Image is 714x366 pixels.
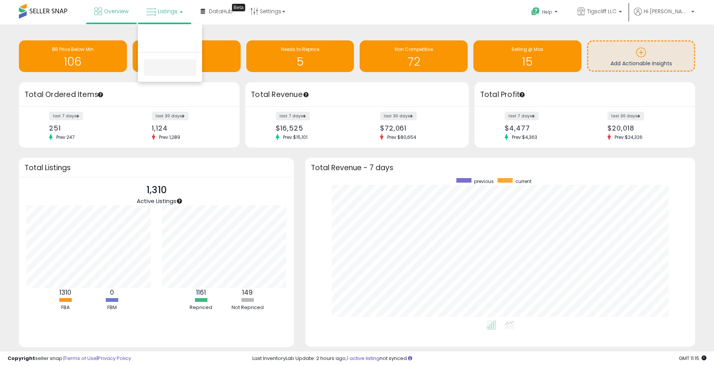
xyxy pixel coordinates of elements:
span: Needs to Reprice [281,46,319,52]
div: Tooltip anchor [303,91,309,98]
h3: Total Revenue - 7 days [311,165,689,171]
div: seller snap | | [8,355,131,362]
strong: Copyright [8,355,35,362]
label: last 30 days [607,112,644,120]
a: BB Price Below Min 106 [19,40,127,72]
span: Listings [158,8,178,15]
span: Add Actionable Insights [610,60,672,67]
b: 0 [110,288,114,297]
div: Tooltip anchor [176,198,183,205]
div: $4,477 [505,124,579,132]
a: Non Competitive 72 [360,40,468,72]
div: $20,018 [607,124,682,132]
h1: 5 [250,55,351,68]
span: Prev: $24,326 [611,134,646,140]
span: BB Price Below Min [52,46,94,52]
div: Not Repriced [225,304,270,311]
span: Prev: 1,289 [155,134,184,140]
h3: Total Profit [480,89,689,100]
label: last 7 days [505,112,539,120]
label: last 7 days [276,112,310,120]
div: $16,525 [276,124,351,132]
i: Get Help [531,7,540,16]
span: current [515,178,532,185]
div: FBA [43,304,88,311]
h1: 15 [477,55,578,68]
span: Hi [PERSON_NAME] [644,8,689,15]
span: Prev: $15,101 [279,134,311,140]
span: previous [474,178,494,185]
h1: 72 [363,55,464,68]
label: last 7 days [49,112,83,120]
span: Overview [104,8,128,15]
i: Click here to read more about un-synced listings. [408,356,412,361]
div: Tooltip anchor [232,4,245,11]
span: Active Listings [137,197,176,205]
div: Tooltip anchor [97,91,104,98]
div: $72,061 [380,124,456,132]
span: Prev: 247 [53,134,79,140]
h1: 2 [136,55,237,68]
a: Add Actionable Insights [588,42,694,71]
div: FBM [89,304,134,311]
span: Prev: $4,363 [508,134,541,140]
div: Tooltip anchor [519,91,525,98]
span: Tigscliff LLC [587,8,617,15]
a: Needs to Reprice 5 [246,40,354,72]
a: Privacy Policy [98,355,131,362]
a: 1 active listing [347,355,380,362]
h3: Total Ordered Items [25,89,234,100]
span: 2025-08-11 11:15 GMT [679,355,706,362]
label: last 30 days [380,112,417,120]
div: Last InventoryLab Update: 2 hours ago, not synced. [252,355,707,362]
b: 149 [242,288,253,297]
span: Selling @ Max [512,46,543,52]
b: 1161 [196,288,206,297]
div: 251 [49,124,124,132]
a: Hi [PERSON_NAME] [634,8,694,25]
span: Non Competitive [395,46,433,52]
div: 1,124 [152,124,226,132]
span: Help [542,9,552,15]
a: Help [525,1,565,25]
b: 1310 [59,288,71,297]
h3: Total Revenue [251,89,463,100]
p: 1,310 [137,183,176,197]
div: Repriced [178,304,224,311]
a: Terms of Use [65,355,97,362]
span: DataHub [209,8,233,15]
a: Inventory Age 2 [133,40,241,72]
h3: Total Listings [25,165,288,171]
label: last 30 days [152,112,189,120]
span: Prev: $80,654 [383,134,420,140]
h1: 106 [23,55,123,68]
a: Selling @ Max 15 [473,40,581,72]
